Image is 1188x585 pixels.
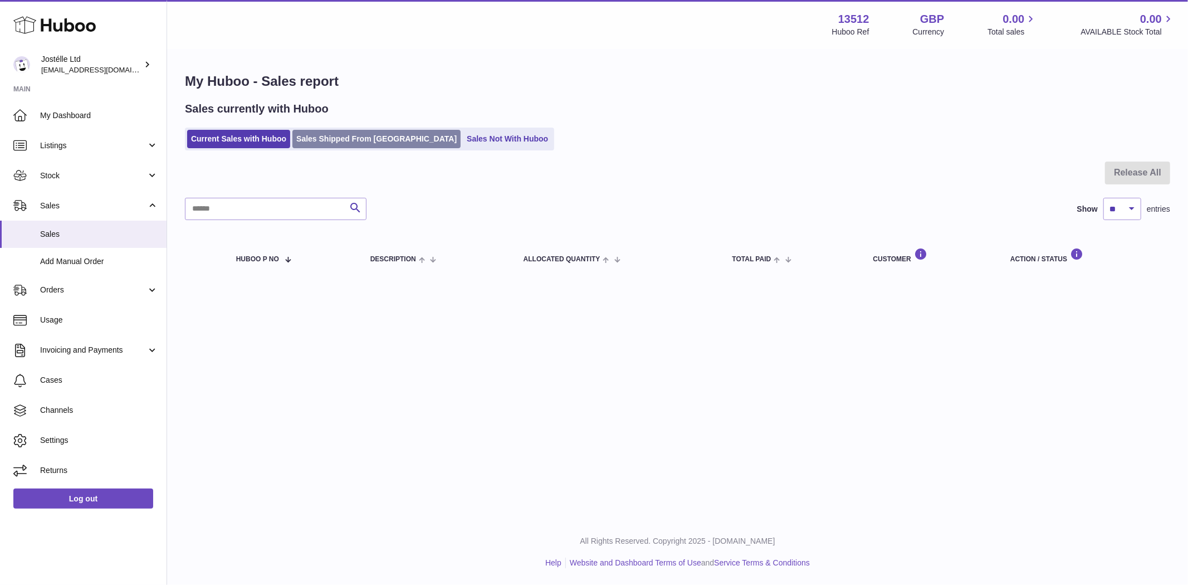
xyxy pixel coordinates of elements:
span: Usage [40,315,158,325]
strong: 13512 [838,12,869,27]
span: Settings [40,435,158,446]
div: Jostélle Ltd [41,54,141,75]
span: Add Manual Order [40,256,158,267]
a: Sales Not With Huboo [463,130,552,148]
span: Returns [40,465,158,476]
a: Help [545,558,561,567]
img: internalAdmin-13512@internal.huboo.com [13,56,30,73]
span: [EMAIL_ADDRESS][DOMAIN_NAME] [41,65,164,74]
span: Orders [40,285,146,295]
span: Total sales [987,27,1037,37]
span: Description [370,256,416,263]
span: Total paid [732,256,771,263]
span: Channels [40,405,158,416]
span: Sales [40,229,158,240]
a: 0.00 Total sales [987,12,1037,37]
h1: My Huboo - Sales report [185,72,1170,90]
span: 0.00 [1140,12,1162,27]
div: Action / Status [1010,248,1159,263]
strong: GBP [920,12,944,27]
div: Customer [873,248,988,263]
a: Website and Dashboard Terms of Use [570,558,701,567]
span: 0.00 [1003,12,1025,27]
a: 0.00 AVAILABLE Stock Total [1081,12,1175,37]
span: Listings [40,140,146,151]
span: Huboo P no [236,256,279,263]
label: Show [1077,204,1098,214]
a: Service Terms & Conditions [714,558,810,567]
span: Sales [40,201,146,211]
span: Cases [40,375,158,386]
a: Current Sales with Huboo [187,130,290,148]
span: My Dashboard [40,110,158,121]
span: Stock [40,170,146,181]
a: Log out [13,489,153,509]
span: Invoicing and Payments [40,345,146,355]
span: AVAILABLE Stock Total [1081,27,1175,37]
span: entries [1147,204,1170,214]
a: Sales Shipped From [GEOGRAPHIC_DATA] [292,130,461,148]
p: All Rights Reserved. Copyright 2025 - [DOMAIN_NAME] [176,536,1179,547]
div: Currency [913,27,945,37]
h2: Sales currently with Huboo [185,101,329,116]
li: and [566,558,810,568]
span: ALLOCATED Quantity [524,256,600,263]
div: Huboo Ref [832,27,869,37]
